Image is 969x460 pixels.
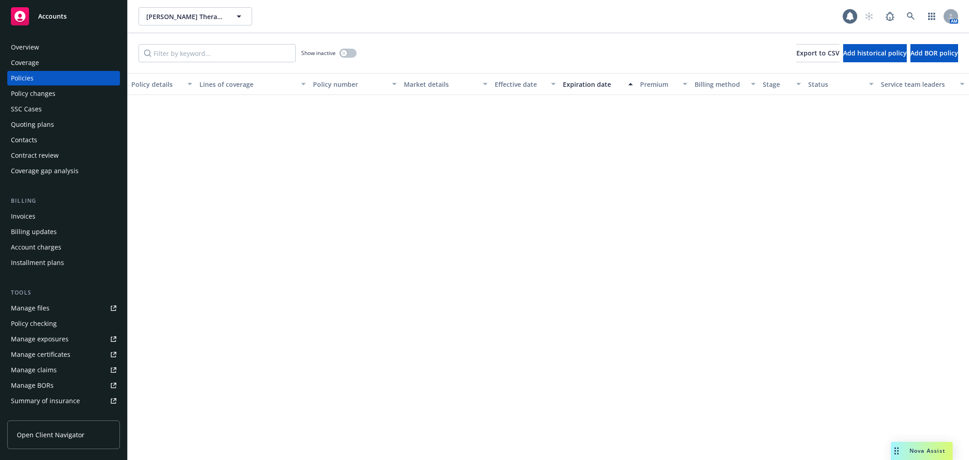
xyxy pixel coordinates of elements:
span: Open Client Navigator [17,430,84,440]
div: Billing method [695,80,745,89]
button: Billing method [691,73,759,95]
a: Manage BORs [7,378,120,393]
a: Installment plans [7,255,120,270]
div: Manage certificates [11,347,70,362]
div: Manage exposures [11,332,69,346]
a: Coverage [7,55,120,70]
a: Invoices [7,209,120,224]
a: Contacts [7,133,120,147]
a: Contract review [7,148,120,163]
button: Premium [636,73,691,95]
a: Accounts [7,4,120,29]
a: Manage certificates [7,347,120,362]
a: SSC Cases [7,102,120,116]
a: Coverage gap analysis [7,164,120,178]
button: Status [805,73,877,95]
button: Market details [400,73,491,95]
div: Overview [11,40,39,55]
a: Switch app [923,7,941,25]
div: Summary of insurance [11,394,80,408]
div: Invoices [11,209,35,224]
button: Policy number [309,73,400,95]
a: Quoting plans [7,117,120,132]
div: Market details [404,80,477,89]
button: Stage [759,73,805,95]
a: Search [902,7,920,25]
button: Policy details [128,73,196,95]
span: Add historical policy [843,49,907,57]
div: Policy AI ingestions [11,409,69,424]
a: Summary of insurance [7,394,120,408]
div: Status [808,80,864,89]
div: Coverage [11,55,39,70]
div: Tools [7,288,120,297]
button: Nova Assist [891,442,953,460]
div: Policy checking [11,316,57,331]
div: Contacts [11,133,37,147]
span: Add BOR policy [910,49,958,57]
a: Policy checking [7,316,120,331]
a: Policy AI ingestions [7,409,120,424]
button: Add historical policy [843,44,907,62]
div: Quoting plans [11,117,54,132]
a: Start snowing [860,7,878,25]
div: Expiration date [563,80,623,89]
span: Nova Assist [909,447,945,455]
div: Drag to move [891,442,902,460]
div: Account charges [11,240,61,255]
button: [PERSON_NAME] Therapeutics, Inc. [139,7,252,25]
div: Coverage gap analysis [11,164,79,178]
button: Effective date [491,73,559,95]
div: Service team leaders [881,80,954,89]
span: Export to CSV [796,49,840,57]
button: Expiration date [559,73,636,95]
span: [PERSON_NAME] Therapeutics, Inc. [146,12,225,21]
div: Policy number [313,80,387,89]
button: Service team leaders [877,73,968,95]
span: Accounts [38,13,67,20]
div: Contract review [11,148,59,163]
div: SSC Cases [11,102,42,116]
div: Premium [640,80,677,89]
a: Manage files [7,301,120,315]
span: Show inactive [301,49,336,57]
a: Report a Bug [881,7,899,25]
a: Account charges [7,240,120,255]
div: Billing [7,196,120,205]
a: Billing updates [7,225,120,239]
div: Installment plans [11,255,64,270]
div: Lines of coverage [199,80,296,89]
div: Manage files [11,301,50,315]
a: Overview [7,40,120,55]
div: Stage [763,80,791,89]
a: Manage exposures [7,332,120,346]
button: Lines of coverage [196,73,309,95]
div: Manage BORs [11,378,54,393]
a: Policy changes [7,86,120,101]
button: Add BOR policy [910,44,958,62]
a: Policies [7,71,120,85]
div: Effective date [495,80,546,89]
a: Manage claims [7,363,120,377]
div: Billing updates [11,225,57,239]
button: Export to CSV [796,44,840,62]
input: Filter by keyword... [139,44,296,62]
div: Policies [11,71,34,85]
div: Policy changes [11,86,55,101]
div: Manage claims [11,363,57,377]
div: Policy details [131,80,182,89]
